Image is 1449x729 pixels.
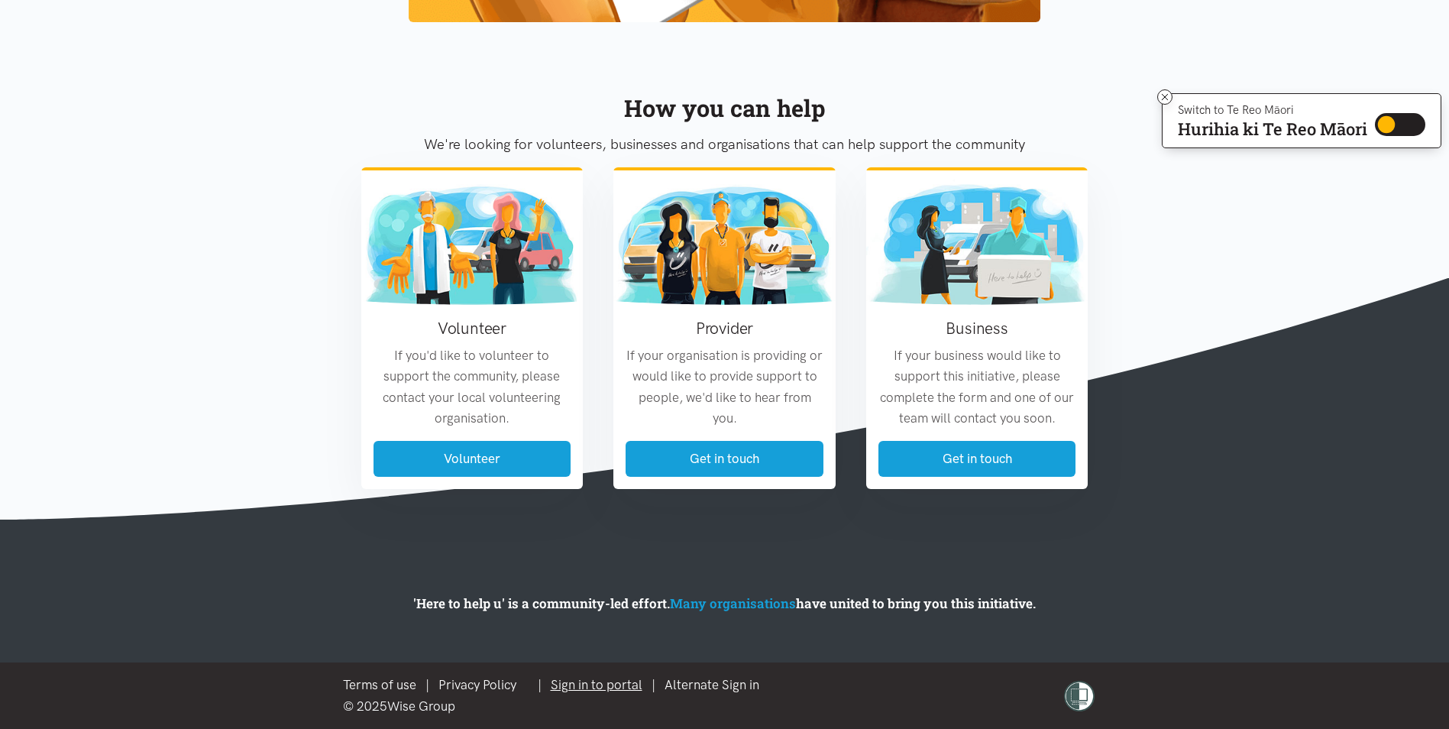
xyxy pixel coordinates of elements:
[626,345,823,429] p: If your organisation is providing or would like to provide support to people, we'd like to hear f...
[343,675,768,695] div: |
[665,677,759,692] a: Alternate Sign in
[343,696,768,717] div: © 2025
[374,441,571,477] a: Volunteer
[551,677,642,692] a: Sign in to portal
[878,441,1076,477] a: Get in touch
[1178,122,1367,136] p: Hurihia ki Te Reo Māori
[626,317,823,339] h3: Provider
[361,133,1088,156] p: We're looking for volunteers, businesses and organisations that can help support the community
[438,677,516,692] a: Privacy Policy
[343,677,416,692] a: Terms of use
[1064,681,1095,711] img: shielded
[538,677,768,692] span: | |
[1178,105,1367,115] p: Switch to Te Reo Māori
[670,595,796,612] a: Many organisations
[361,89,1088,127] div: How you can help
[626,441,823,477] a: Get in touch
[878,317,1076,339] h3: Business
[374,345,571,429] p: If you'd like to volunteer to support the community, please contact your local volunteering organ...
[374,317,571,339] h3: Volunteer
[387,698,455,714] a: Wise Group
[878,345,1076,429] p: If your business would like to support this initiative, please complete the form and one of our t...
[257,593,1192,614] p: 'Here to help u' is a community-led effort. have united to bring you this initiative.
